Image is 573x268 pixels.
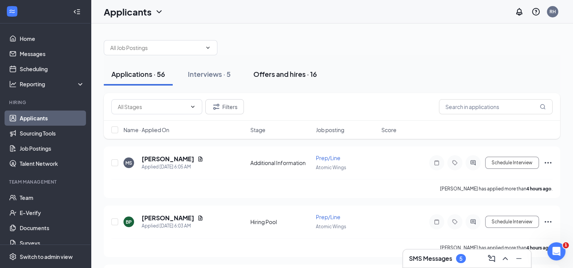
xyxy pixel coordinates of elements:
[468,160,478,166] svg: ActiveChat
[486,252,498,265] button: ComposeMessage
[9,179,83,185] div: Team Management
[125,160,132,166] div: MS
[20,141,84,156] a: Job Postings
[20,220,84,235] a: Documents
[20,126,84,141] a: Sourcing Tools
[197,215,203,221] svg: Document
[439,99,553,114] input: Search in applications
[316,126,344,134] span: Job posting
[20,46,84,61] a: Messages
[440,245,553,251] p: [PERSON_NAME] has applied more than .
[440,185,553,192] p: [PERSON_NAME] has applied more than .
[501,254,510,263] svg: ChevronUp
[253,69,317,79] div: Offers and hires · 16
[459,256,462,262] div: 5
[316,224,346,229] span: Atomic Wings
[20,80,85,88] div: Reporting
[316,154,340,161] span: Prep/Line
[485,216,539,228] button: Schedule Interview
[485,157,539,169] button: Schedule Interview
[155,7,164,16] svg: ChevronDown
[547,242,565,260] iframe: Intercom live chat
[20,205,84,220] a: E-Verify
[499,252,511,265] button: ChevronUp
[543,158,553,167] svg: Ellipses
[111,69,165,79] div: Applications · 56
[381,126,397,134] span: Score
[20,235,84,251] a: Surveys
[432,219,441,225] svg: Note
[212,102,221,111] svg: Filter
[543,217,553,226] svg: Ellipses
[110,44,202,52] input: All Job Postings
[20,61,84,76] a: Scheduling
[250,218,311,226] div: Hiring Pool
[316,165,346,170] span: Atomic Wings
[126,219,132,225] div: BP
[250,159,311,167] div: Additional Information
[20,253,73,260] div: Switch to admin view
[8,8,16,15] svg: WorkstreamLogo
[450,219,459,225] svg: Tag
[487,254,496,263] svg: ComposeMessage
[550,8,556,15] div: RH
[104,5,151,18] h1: Applicants
[9,80,17,88] svg: Analysis
[468,219,478,225] svg: ActiveChat
[20,31,84,46] a: Home
[250,126,265,134] span: Stage
[142,222,203,230] div: Applied [DATE] 6:03 AM
[563,242,569,248] span: 1
[409,254,452,263] h3: SMS Messages
[142,155,194,163] h5: [PERSON_NAME]
[514,254,523,263] svg: Minimize
[531,7,540,16] svg: QuestionInfo
[142,214,194,222] h5: [PERSON_NAME]
[20,111,84,126] a: Applicants
[118,103,187,111] input: All Stages
[432,160,441,166] svg: Note
[20,156,84,171] a: Talent Network
[20,190,84,205] a: Team
[73,8,81,16] svg: Collapse
[526,186,551,192] b: 4 hours ago
[123,126,169,134] span: Name · Applied On
[142,163,203,171] div: Applied [DATE] 6:05 AM
[513,252,525,265] button: Minimize
[9,253,17,260] svg: Settings
[197,156,203,162] svg: Document
[9,99,83,106] div: Hiring
[190,104,196,110] svg: ChevronDown
[188,69,231,79] div: Interviews · 5
[450,160,459,166] svg: Tag
[540,104,546,110] svg: MagnifyingGlass
[205,45,211,51] svg: ChevronDown
[515,7,524,16] svg: Notifications
[526,245,551,251] b: 4 hours ago
[205,99,244,114] button: Filter Filters
[316,213,340,220] span: Prep/Line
